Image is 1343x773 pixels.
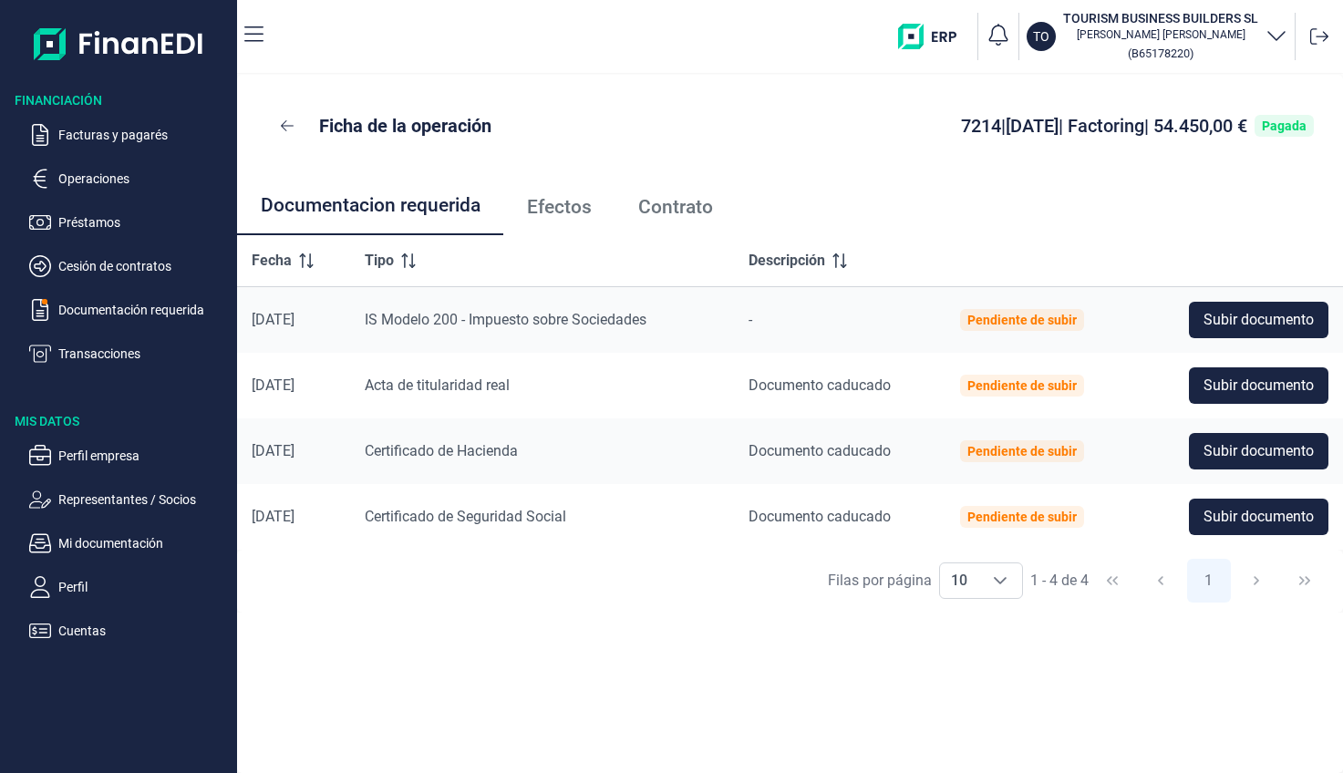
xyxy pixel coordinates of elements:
span: Subir documento [1204,506,1314,528]
span: Tipo [365,250,394,272]
button: Perfil [29,576,230,598]
button: First Page [1090,559,1134,603]
button: Operaciones [29,168,230,190]
p: Mi documentación [58,532,230,554]
p: Préstamos [58,211,230,233]
p: Ficha de la operación [319,113,491,139]
p: TO [1033,27,1049,46]
button: Perfil empresa [29,445,230,467]
div: [DATE] [252,311,336,329]
span: Subir documento [1204,440,1314,462]
button: Préstamos [29,211,230,233]
span: Documento caducado [749,376,891,394]
button: Mi documentación [29,532,230,554]
button: Subir documento [1189,499,1328,535]
span: Acta de titularidad real [365,376,510,394]
span: Subir documento [1204,375,1314,397]
div: Pendiente de subir [967,510,1077,524]
button: Last Page [1283,559,1327,603]
button: Documentación requerida [29,299,230,321]
span: IS Modelo 200 - Impuesto sobre Sociedades [365,311,646,328]
span: Documento caducado [749,508,891,525]
div: [DATE] [252,376,336,395]
span: Contrato [638,198,713,217]
button: Representantes / Socios [29,489,230,510]
a: Efectos [503,177,615,237]
span: Documentacion requerida [261,196,480,215]
span: 7214 | [DATE] | Factoring | 54.450,00 € [961,115,1247,137]
button: Subir documento [1189,302,1328,338]
button: Page 1 [1187,559,1231,603]
p: Representantes / Socios [58,489,230,510]
button: Transacciones [29,343,230,365]
button: Cuentas [29,620,230,642]
button: Subir documento [1189,433,1328,469]
div: Pendiente de subir [967,378,1077,393]
p: Documentación requerida [58,299,230,321]
button: Subir documento [1189,367,1328,404]
div: Filas por página [828,570,932,592]
p: Perfil [58,576,230,598]
span: Subir documento [1204,309,1314,331]
a: Contrato [615,177,736,237]
button: Cesión de contratos [29,255,230,277]
div: [DATE] [252,442,336,460]
img: erp [898,24,970,49]
button: TOTOURISM BUSINESS BUILDERS SL[PERSON_NAME] [PERSON_NAME](B65178220) [1027,9,1287,64]
span: Certificado de Hacienda [365,442,518,459]
h3: TOURISM BUSINESS BUILDERS SL [1063,9,1258,27]
span: Descripción [749,250,825,272]
button: Facturas y pagarés [29,124,230,146]
p: Operaciones [58,168,230,190]
div: Pendiente de subir [967,313,1077,327]
span: Documento caducado [749,442,891,459]
div: [DATE] [252,508,336,526]
span: Efectos [527,198,592,217]
button: Next Page [1235,559,1278,603]
p: Cuentas [58,620,230,642]
div: Pagada [1262,119,1307,133]
div: Pendiente de subir [967,444,1077,459]
p: Facturas y pagarés [58,124,230,146]
span: 1 - 4 de 4 [1030,573,1089,588]
img: Logo de aplicación [34,15,204,73]
span: Fecha [252,250,292,272]
p: Cesión de contratos [58,255,230,277]
span: Certificado de Seguridad Social [365,508,566,525]
span: - [749,311,752,328]
div: Choose [978,563,1022,598]
button: Previous Page [1139,559,1183,603]
p: Transacciones [58,343,230,365]
a: Documentacion requerida [237,177,503,237]
p: [PERSON_NAME] [PERSON_NAME] [1063,27,1258,42]
small: Copiar cif [1128,46,1193,60]
span: 10 [940,563,978,598]
p: Perfil empresa [58,445,230,467]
